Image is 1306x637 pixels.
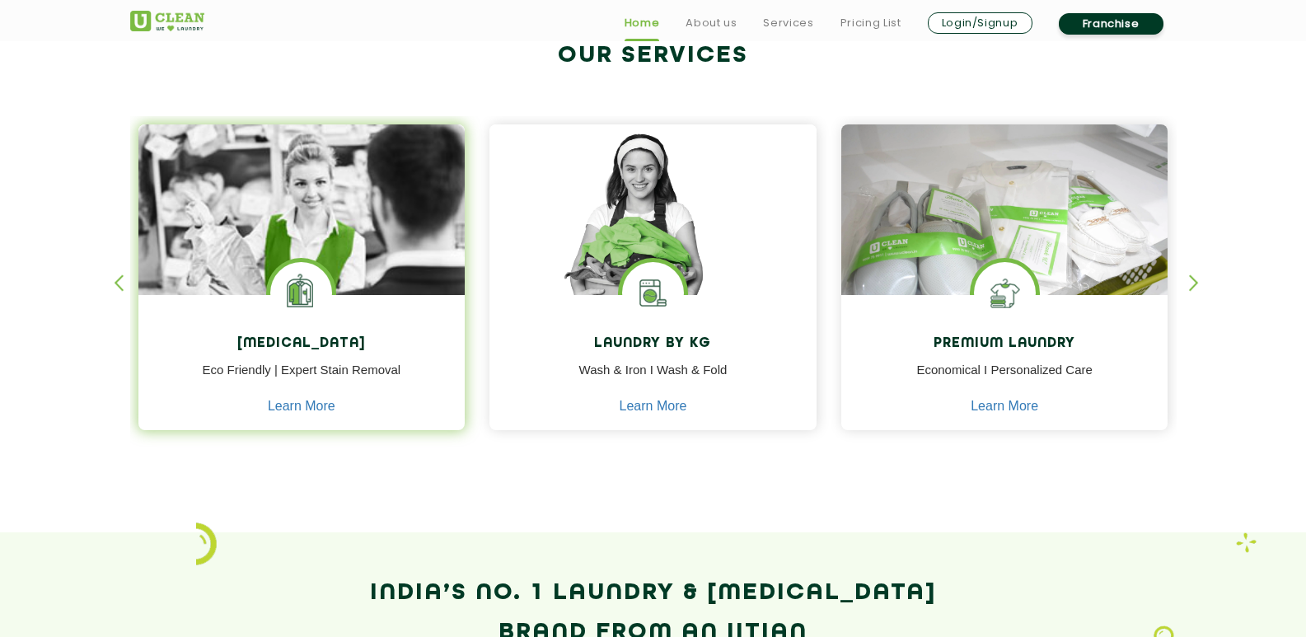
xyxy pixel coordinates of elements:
img: laundry washing machine [622,262,684,324]
img: laundry done shoes and clothes [841,124,1168,342]
a: About us [686,13,737,33]
img: Drycleaners near me [138,124,466,387]
img: icon_2.png [196,522,217,565]
h4: Premium Laundry [854,336,1156,352]
h4: [MEDICAL_DATA] [151,336,453,352]
a: Learn More [268,399,335,414]
h4: Laundry by Kg [502,336,804,352]
img: Shoes Cleaning [974,262,1036,324]
a: Login/Signup [928,12,1032,34]
a: Pricing List [840,13,901,33]
a: Services [763,13,813,33]
a: Home [625,13,660,33]
h2: Our Services [130,42,1177,69]
p: Economical I Personalized Care [854,361,1156,398]
img: a girl with laundry basket [489,124,817,342]
img: Laundry Services near me [270,262,332,324]
a: Franchise [1059,13,1163,35]
img: Laundry wash and iron [1236,532,1257,553]
a: Learn More [620,399,687,414]
a: Learn More [971,399,1038,414]
img: UClean Laundry and Dry Cleaning [130,11,204,31]
p: Wash & Iron I Wash & Fold [502,361,804,398]
p: Eco Friendly | Expert Stain Removal [151,361,453,398]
